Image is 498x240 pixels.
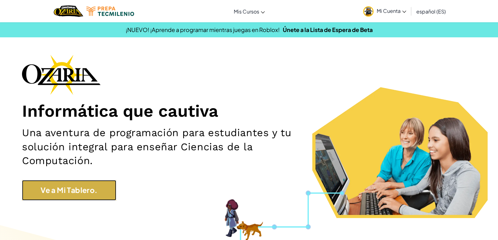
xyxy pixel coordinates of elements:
h1: Informática que cautiva [22,101,476,121]
span: ¡NUEVO! ¡Aprende a programar mientras juegas en Roblox! [126,26,280,33]
span: español (ES) [416,8,446,15]
a: Únete a la Lista de Espera de Beta [283,26,373,33]
a: Mis Cursos [231,3,268,20]
h2: Una aventura de programación para estudiantes y tu solución integral para enseñar Ciencias de la ... [22,126,326,167]
img: Tecmilenio logo [86,7,134,16]
img: avatar [363,6,374,17]
span: Mi Cuenta [377,8,406,14]
span: Mis Cursos [234,8,259,15]
a: Ozaria by CodeCombat logo [54,5,83,18]
a: Ve a Mi Tablero. [22,180,116,200]
a: español (ES) [413,3,449,20]
img: Ozaria branding logo [22,55,101,95]
img: Home [54,5,83,18]
a: Mi Cuenta [360,1,409,21]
